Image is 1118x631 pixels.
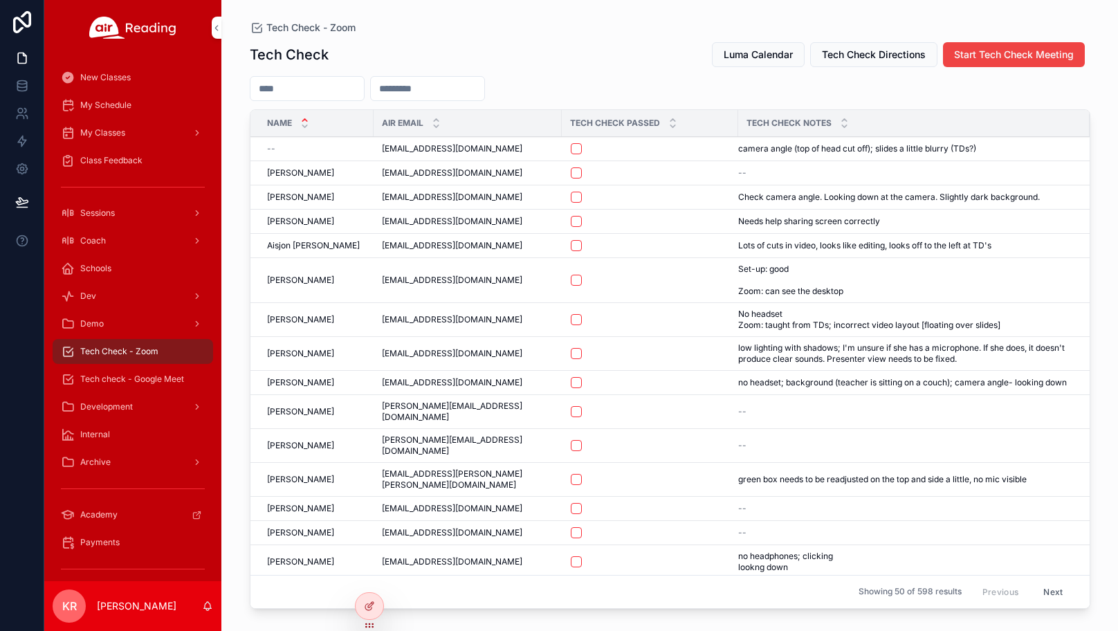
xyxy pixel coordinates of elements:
[267,314,334,325] span: [PERSON_NAME]
[267,527,365,538] a: [PERSON_NAME]
[267,167,334,179] span: [PERSON_NAME]
[382,216,553,227] a: [EMAIL_ADDRESS][DOMAIN_NAME]
[80,72,131,83] span: New Classes
[738,143,976,154] span: camera angle (top of head cut off); slides a little blurry (TDs?)
[80,537,120,548] span: Payments
[382,143,522,154] span: [EMAIL_ADDRESS][DOMAIN_NAME]
[382,240,522,251] span: [EMAIL_ADDRESS][DOMAIN_NAME]
[382,556,553,567] a: [EMAIL_ADDRESS][DOMAIN_NAME]
[943,42,1085,67] button: Start Tech Check Meeting
[267,406,334,417] span: [PERSON_NAME]
[267,118,292,129] span: Name
[738,342,1073,365] span: low lighting with shadows; I'm unsure if she has a microphone. If she does, it doesn't produce cl...
[382,314,522,325] span: [EMAIL_ADDRESS][DOMAIN_NAME]
[267,275,334,286] span: [PERSON_NAME]
[267,167,365,179] a: [PERSON_NAME]
[382,314,553,325] a: [EMAIL_ADDRESS][DOMAIN_NAME]
[738,474,1073,485] a: green box needs to be readjusted on the top and side a little, no mic visible
[53,502,213,527] a: Academy
[382,167,553,179] a: [EMAIL_ADDRESS][DOMAIN_NAME]
[738,309,1073,331] a: No headset Zoom: taught from TDs; incorrect video layout [floating over slides]
[80,155,143,166] span: Class Feedback
[859,587,962,598] span: Showing 50 of 598 results
[53,450,213,475] a: Archive
[89,17,176,39] img: App logo
[738,440,1073,451] a: --
[267,474,334,485] span: [PERSON_NAME]
[267,143,365,154] a: --
[266,21,356,35] span: Tech Check - Zoom
[53,201,213,226] a: Sessions
[267,503,334,514] span: [PERSON_NAME]
[267,314,365,325] a: [PERSON_NAME]
[80,127,125,138] span: My Classes
[267,216,334,227] span: [PERSON_NAME]
[53,228,213,253] a: Coach
[53,422,213,447] a: Internal
[738,309,1047,331] span: No headset Zoom: taught from TDs; incorrect video layout [floating over slides]
[738,167,746,179] span: --
[80,457,111,468] span: Archive
[382,192,522,203] span: [EMAIL_ADDRESS][DOMAIN_NAME]
[382,435,553,457] a: [PERSON_NAME][EMAIL_ADDRESS][DOMAIN_NAME]
[80,291,96,302] span: Dev
[382,377,553,388] a: [EMAIL_ADDRESS][DOMAIN_NAME]
[738,192,1073,203] a: Check camera angle. Looking down at the camera. Slightly dark background.
[267,474,365,485] a: [PERSON_NAME]
[738,551,1073,573] a: no headphones; clicking lookng down
[738,216,880,227] span: Needs help sharing screen correctly
[738,440,746,451] span: --
[382,468,553,491] a: [EMAIL_ADDRESS][PERSON_NAME][PERSON_NAME][DOMAIN_NAME]
[80,374,184,385] span: Tech check - Google Meet
[267,240,360,251] span: Aisjon [PERSON_NAME]
[738,503,746,514] span: --
[746,118,832,129] span: Tech Check Notes
[738,406,746,417] span: --
[53,367,213,392] a: Tech check - Google Meet
[53,65,213,90] a: New Classes
[62,598,77,614] span: KR
[80,208,115,219] span: Sessions
[80,401,133,412] span: Development
[53,148,213,173] a: Class Feedback
[53,256,213,281] a: Schools
[267,348,365,359] a: [PERSON_NAME]
[80,346,158,357] span: Tech Check - Zoom
[267,440,365,451] a: [PERSON_NAME]
[382,275,522,286] span: [EMAIL_ADDRESS][DOMAIN_NAME]
[738,551,885,573] span: no headphones; clicking lookng down
[53,530,213,555] a: Payments
[250,21,356,35] a: Tech Check - Zoom
[53,339,213,364] a: Tech Check - Zoom
[382,401,553,423] a: [PERSON_NAME][EMAIL_ADDRESS][DOMAIN_NAME]
[1034,581,1072,603] button: Next
[80,429,110,440] span: Internal
[267,377,334,388] span: [PERSON_NAME]
[738,167,1073,179] a: --
[382,348,553,359] a: [EMAIL_ADDRESS][DOMAIN_NAME]
[267,275,365,286] a: [PERSON_NAME]
[267,143,275,154] span: --
[267,527,334,538] span: [PERSON_NAME]
[382,377,522,388] span: [EMAIL_ADDRESS][DOMAIN_NAME]
[267,556,365,567] a: [PERSON_NAME]
[267,503,365,514] a: [PERSON_NAME]
[53,120,213,145] a: My Classes
[80,318,104,329] span: Demo
[810,42,937,67] button: Tech Check Directions
[382,216,522,227] span: [EMAIL_ADDRESS][DOMAIN_NAME]
[53,311,213,336] a: Demo
[53,284,213,309] a: Dev
[382,527,553,538] a: [EMAIL_ADDRESS][DOMAIN_NAME]
[267,377,365,388] a: [PERSON_NAME]
[53,93,213,118] a: My Schedule
[738,527,1073,538] a: --
[738,474,1027,485] span: green box needs to be readjusted on the top and side a little, no mic visible
[382,118,423,129] span: Air Email
[382,503,522,514] span: [EMAIL_ADDRESS][DOMAIN_NAME]
[382,167,522,179] span: [EMAIL_ADDRESS][DOMAIN_NAME]
[738,503,1073,514] a: --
